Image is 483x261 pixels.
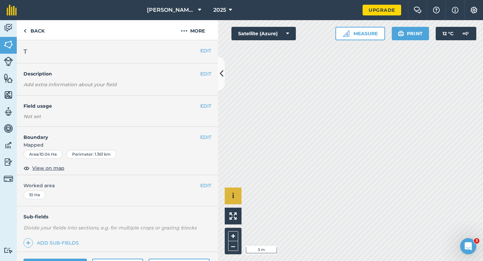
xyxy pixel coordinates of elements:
[147,6,195,14] span: [PERSON_NAME] & Sons Farming LTD
[398,30,404,38] img: svg+xml;base64,PHN2ZyB4bWxucz0iaHR0cDovL3d3dy53My5vcmcvMjAwMC9zdmciIHdpZHRoPSIxOSIgaGVpZ2h0PSIyNC...
[4,57,13,66] img: svg+xml;base64,PD94bWwgdmVyc2lvbj0iMS4wIiBlbmNvZGluZz0idXRmLTgiPz4KPCEtLSBHZW5lcmF0b3I6IEFkb2JlIE...
[181,27,187,35] img: svg+xml;base64,PHN2ZyB4bWxucz0iaHR0cDovL3d3dy53My5vcmcvMjAwMC9zdmciIHdpZHRoPSIyMCIgaGVpZ2h0PSIyNC...
[66,150,116,159] div: Perimeter : 1.361 km
[343,30,350,37] img: Ruler icon
[200,70,211,77] button: EDIT
[4,123,13,134] img: svg+xml;base64,PD94bWwgdmVyc2lvbj0iMS4wIiBlbmNvZGluZz0idXRmLTgiPz4KPCEtLSBHZW5lcmF0b3I6IEFkb2JlIE...
[26,239,31,247] img: svg+xml;base64,PHN2ZyB4bWxucz0iaHR0cDovL3d3dy53My5vcmcvMjAwMC9zdmciIHdpZHRoPSIxNCIgaGVpZ2h0PSIyNC...
[436,27,476,40] button: 12 °C
[452,6,459,14] img: svg+xml;base64,PHN2ZyB4bWxucz0iaHR0cDovL3d3dy53My5vcmcvMjAwMC9zdmciIHdpZHRoPSIxNyIgaGVpZ2h0PSIxNy...
[231,27,296,40] button: Satellite (Azure)
[4,140,13,150] img: svg+xml;base64,PD94bWwgdmVyc2lvbj0iMS4wIiBlbmNvZGluZz0idXRmLTgiPz4KPCEtLSBHZW5lcmF0b3I6IEFkb2JlIE...
[232,192,234,200] span: i
[23,225,197,231] em: Divide your fields into sections, e.g. for multiple crops or grazing blocks
[470,7,478,13] img: A cog icon
[7,5,17,15] img: fieldmargin Logo
[23,70,211,77] h4: Description
[228,241,238,251] button: –
[225,188,241,204] button: i
[17,141,218,149] span: Mapped
[228,231,238,241] button: +
[4,174,13,184] img: svg+xml;base64,PD94bWwgdmVyc2lvbj0iMS4wIiBlbmNvZGluZz0idXRmLTgiPz4KPCEtLSBHZW5lcmF0b3I6IEFkb2JlIE...
[32,164,64,172] span: View on map
[23,164,30,172] img: svg+xml;base64,PHN2ZyB4bWxucz0iaHR0cDovL3d3dy53My5vcmcvMjAwMC9zdmciIHdpZHRoPSIxOCIgaGVpZ2h0PSIyNC...
[23,27,26,35] img: svg+xml;base64,PHN2ZyB4bWxucz0iaHR0cDovL3d3dy53My5vcmcvMjAwMC9zdmciIHdpZHRoPSI5IiBoZWlnaHQ9IjI0Ii...
[168,20,218,40] button: More
[23,102,200,110] h4: Field usage
[4,40,13,50] img: svg+xml;base64,PHN2ZyB4bWxucz0iaHR0cDovL3d3dy53My5vcmcvMjAwMC9zdmciIHdpZHRoPSI1NiIgaGVpZ2h0PSI2MC...
[23,82,117,88] em: Add extra information about your field
[414,7,422,13] img: Two speech bubbles overlapping with the left bubble in the forefront
[229,212,237,220] img: Four arrows, one pointing top left, one top right, one bottom right and the last bottom left
[4,73,13,83] img: svg+xml;base64,PHN2ZyB4bWxucz0iaHR0cDovL3d3dy53My5vcmcvMjAwMC9zdmciIHdpZHRoPSI1NiIgaGVpZ2h0PSI2MC...
[23,182,211,189] span: Worked area
[4,247,13,254] img: svg+xml;base64,PD94bWwgdmVyc2lvbj0iMS4wIiBlbmNvZGluZz0idXRmLTgiPz4KPCEtLSBHZW5lcmF0b3I6IEFkb2JlIE...
[4,157,13,167] img: svg+xml;base64,PD94bWwgdmVyc2lvbj0iMS4wIiBlbmNvZGluZz0idXRmLTgiPz4KPCEtLSBHZW5lcmF0b3I6IEFkb2JlIE...
[200,47,211,54] button: EDIT
[200,182,211,189] button: EDIT
[23,238,82,248] a: Add sub-fields
[200,102,211,110] button: EDIT
[4,23,13,33] img: svg+xml;base64,PD94bWwgdmVyc2lvbj0iMS4wIiBlbmNvZGluZz0idXRmLTgiPz4KPCEtLSBHZW5lcmF0b3I6IEFkb2JlIE...
[213,6,226,14] span: 2025
[200,134,211,141] button: EDIT
[459,27,472,40] img: svg+xml;base64,PD94bWwgdmVyc2lvbj0iMS4wIiBlbmNvZGluZz0idXRmLTgiPz4KPCEtLSBHZW5lcmF0b3I6IEFkb2JlIE...
[363,5,401,15] a: Upgrade
[23,113,211,120] div: Not set
[335,27,385,40] button: Measure
[17,127,200,141] h4: Boundary
[17,20,51,40] a: Back
[432,7,440,13] img: A question mark icon
[474,238,479,244] span: 3
[23,164,64,172] button: View on map
[17,213,218,220] h4: Sub-fields
[442,27,453,40] span: 12 ° C
[460,238,476,254] iframe: Intercom live chat
[23,150,62,159] div: Area : 10.04 Ha
[4,90,13,100] img: svg+xml;base64,PHN2ZyB4bWxucz0iaHR0cDovL3d3dy53My5vcmcvMjAwMC9zdmciIHdpZHRoPSI1NiIgaGVpZ2h0PSI2MC...
[23,47,27,56] span: T
[23,191,46,199] div: 10 Ha
[392,27,429,40] button: Print
[4,107,13,117] img: svg+xml;base64,PD94bWwgdmVyc2lvbj0iMS4wIiBlbmNvZGluZz0idXRmLTgiPz4KPCEtLSBHZW5lcmF0b3I6IEFkb2JlIE...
